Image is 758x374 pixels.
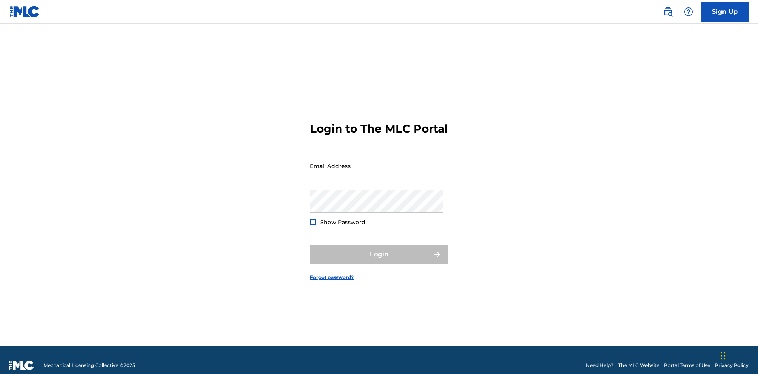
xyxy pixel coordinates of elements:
[663,7,673,17] img: search
[43,362,135,369] span: Mechanical Licensing Collective © 2025
[684,7,693,17] img: help
[586,362,614,369] a: Need Help?
[310,122,448,136] h3: Login to The MLC Portal
[9,6,40,17] img: MLC Logo
[681,4,696,20] div: Help
[9,361,34,370] img: logo
[660,4,676,20] a: Public Search
[320,219,366,226] span: Show Password
[719,336,758,374] iframe: Chat Widget
[664,362,710,369] a: Portal Terms of Use
[618,362,659,369] a: The MLC Website
[715,362,749,369] a: Privacy Policy
[310,274,354,281] a: Forgot password?
[701,2,749,22] a: Sign Up
[721,344,726,368] div: Drag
